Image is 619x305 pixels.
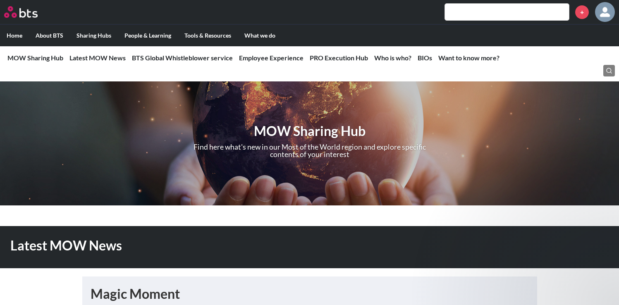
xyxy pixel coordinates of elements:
[438,54,500,62] a: Want to know more?
[132,54,233,62] a: BTS Global Whistleblower service
[418,54,432,62] a: BIOs
[184,143,435,158] p: Find here what's new in our Most of the World region and explore specific contents of your interest
[595,2,615,22] img: Gabriela Amorim
[4,6,53,18] a: Go home
[91,285,529,303] h1: Magic Moment
[29,25,70,46] label: About BTS
[595,2,615,22] a: Profile
[239,54,304,62] a: Employee Experience
[575,5,589,19] a: +
[591,277,611,297] iframe: Intercom live chat
[70,25,118,46] label: Sharing Hubs
[4,6,38,18] img: BTS Logo
[238,25,282,46] label: What we do
[310,54,368,62] a: PRO Execution Hub
[118,25,178,46] label: People & Learning
[10,236,429,255] h1: Latest MOW News
[7,54,63,62] a: MOW Sharing Hub
[178,25,238,46] label: Tools & Resources
[153,122,466,141] h1: MOW Sharing Hub
[374,54,411,62] a: Who is who?
[69,54,126,62] a: Latest MOW News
